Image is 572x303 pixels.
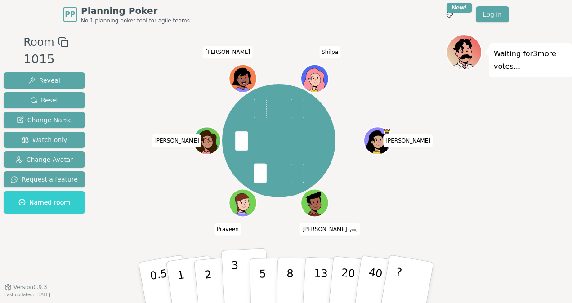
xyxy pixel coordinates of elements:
[18,198,70,207] span: Named room
[4,132,85,148] button: Watch only
[383,134,433,147] span: Click to change your name
[4,72,85,89] button: Reveal
[65,9,75,20] span: PP
[16,155,73,164] span: Change Avatar
[4,92,85,108] button: Reset
[13,284,47,291] span: Version 0.9.3
[30,96,58,105] span: Reset
[4,151,85,168] button: Change Avatar
[23,34,54,50] span: Room
[302,190,328,216] button: Click to change your avatar
[476,6,509,22] a: Log in
[4,284,47,291] button: Version0.9.3
[442,6,458,22] button: New!
[4,191,85,214] button: Named room
[4,112,85,128] button: Change Name
[384,128,390,134] span: Yasmin is the host
[81,4,190,17] span: Planning Poker
[4,171,85,187] button: Request a feature
[23,50,68,69] div: 1015
[203,46,253,58] span: Click to change your name
[347,228,358,232] span: (you)
[81,17,190,24] span: No.1 planning poker tool for agile teams
[447,3,472,13] div: New!
[28,76,60,85] span: Reveal
[152,134,201,147] span: Click to change your name
[494,48,568,73] p: Waiting for 3 more votes...
[22,135,67,144] span: Watch only
[17,116,72,125] span: Change Name
[4,292,50,297] span: Last updated: [DATE]
[300,223,360,236] span: Click to change your name
[11,175,78,184] span: Request a feature
[214,223,241,236] span: Click to change your name
[319,46,340,58] span: Click to change your name
[63,4,190,24] a: PPPlanning PokerNo.1 planning poker tool for agile teams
